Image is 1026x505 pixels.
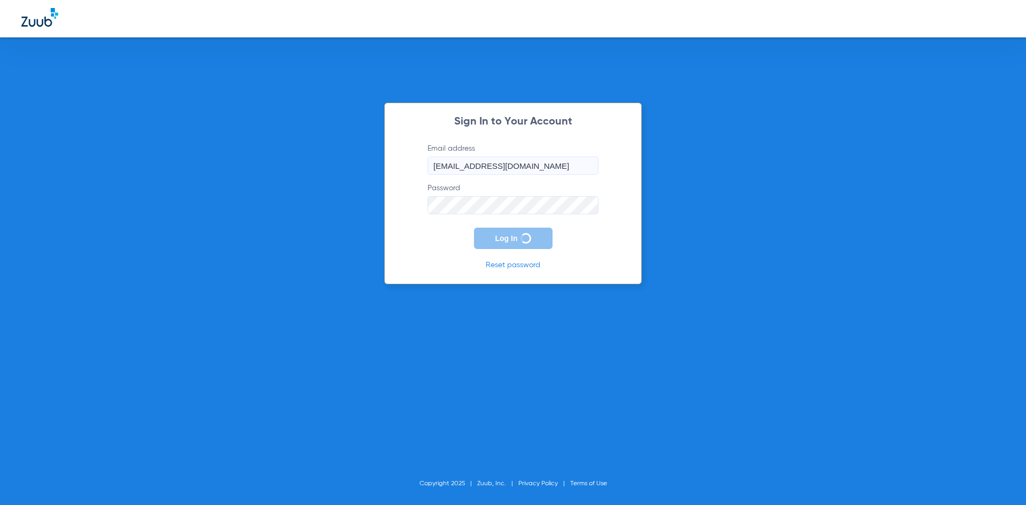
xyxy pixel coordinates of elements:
[419,478,477,489] li: Copyright 2025
[411,116,615,127] h2: Sign In to Your Account
[21,8,58,27] img: Zuub Logo
[428,157,598,175] input: Email address
[486,261,540,269] a: Reset password
[428,183,598,214] label: Password
[474,228,553,249] button: Log In
[428,196,598,214] input: Password
[518,480,558,487] a: Privacy Policy
[428,143,598,175] label: Email address
[570,480,607,487] a: Terms of Use
[495,234,518,243] span: Log In
[477,478,518,489] li: Zuub, Inc.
